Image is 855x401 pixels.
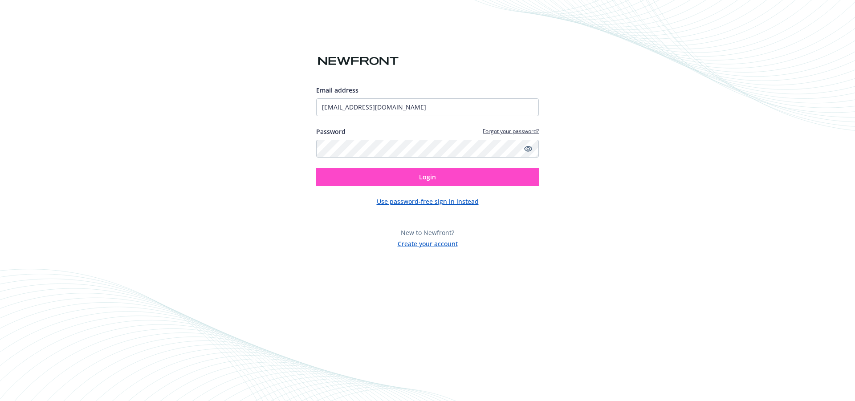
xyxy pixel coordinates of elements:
span: New to Newfront? [401,228,454,237]
button: Create your account [398,237,458,248]
span: Login [419,173,436,181]
button: Login [316,168,539,186]
a: Forgot your password? [483,127,539,135]
input: Enter your password [316,140,539,158]
input: Enter your email [316,98,539,116]
span: Email address [316,86,358,94]
button: Use password-free sign in instead [377,197,479,206]
label: Password [316,127,346,136]
img: Newfront logo [316,53,400,69]
a: Show password [523,143,533,154]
